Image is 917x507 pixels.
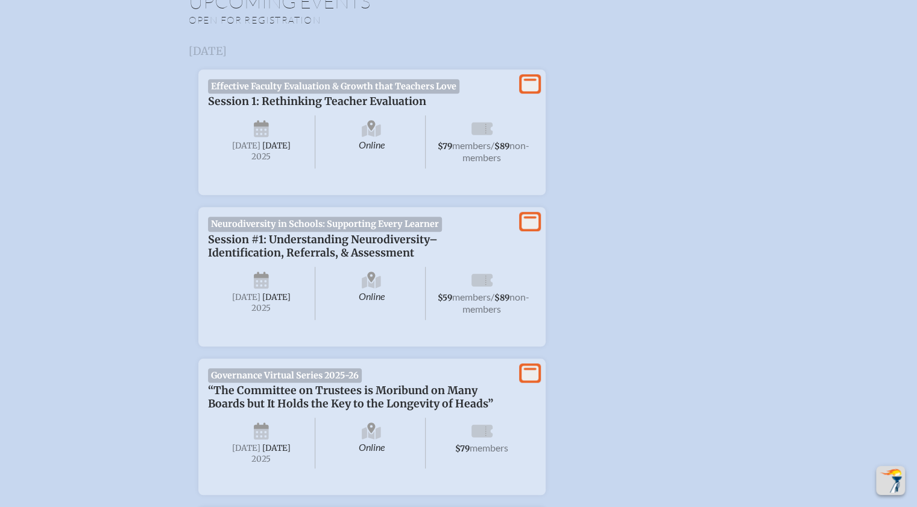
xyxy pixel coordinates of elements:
span: non-members [462,139,529,163]
span: Session 1: Rethinking Teacher Evaluation [208,95,426,108]
span: / [491,139,494,151]
span: [DATE] [262,292,291,302]
span: Online [318,267,426,320]
span: $89 [494,293,509,303]
img: To the top [878,468,903,493]
span: Session #1: Understanding Neurodiversity–Identification, Referrals, & Assessment [208,233,438,260]
span: $59 [438,293,452,303]
span: / [491,291,494,302]
span: [DATE] [232,292,260,302]
button: Scroll Top [876,466,905,495]
span: non-members [462,291,529,314]
span: $79 [438,141,452,151]
span: Neurodiversity in Schools: Supporting Every Learner [208,217,443,231]
span: $79 [455,444,470,454]
span: members [452,139,491,151]
p: Open for registration [189,14,507,26]
span: Effective Faculty Evaluation & Growth that Teachers Love [208,79,460,94]
span: Online [318,115,426,168]
h3: [DATE] [189,45,729,57]
span: [DATE] [232,443,260,453]
span: “The Committee on Trustees is Moribund on Many Boards but It Holds the Key to the Longevity of He... [208,384,493,410]
span: 2025 [218,304,306,313]
span: 2025 [218,454,306,464]
span: Governance Virtual Series 2025-26 [208,368,362,383]
span: members [452,291,491,302]
span: 2025 [218,152,306,161]
span: $89 [494,141,509,151]
span: [DATE] [262,141,291,151]
span: [DATE] [232,141,260,151]
span: [DATE] [262,443,291,453]
span: members [470,442,508,453]
span: Online [318,418,426,468]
